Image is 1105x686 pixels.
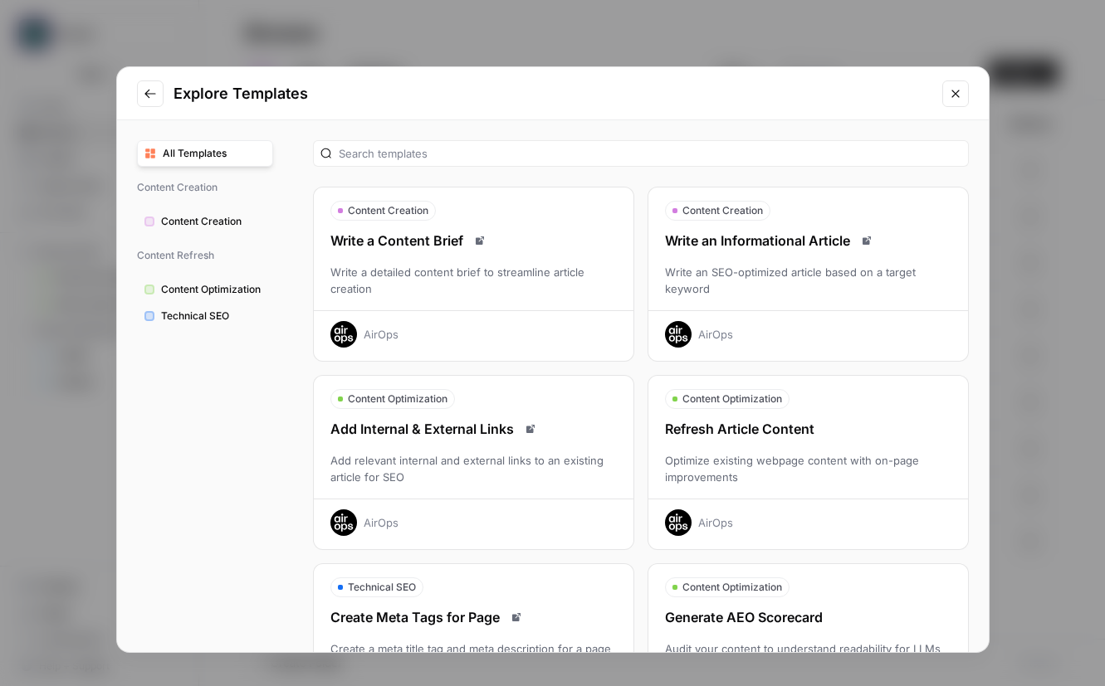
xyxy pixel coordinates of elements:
a: Read docs [857,231,877,251]
span: Content Optimization [682,580,782,595]
button: Content Optimization [137,276,273,303]
h2: Explore Templates [174,82,932,105]
div: Write a Content Brief [314,231,633,251]
button: All Templates [137,140,273,167]
div: Optimize existing webpage content with on-page improvements [648,452,968,485]
input: Search templates [339,145,961,162]
button: Content CreationWrite a Content BriefRead docsWrite a detailed content brief to streamline articl... [313,187,634,362]
span: Content Optimization [161,282,266,297]
div: Refresh Article Content [648,419,968,439]
button: Content OptimizationAdd Internal & External LinksRead docsAdd relevant internal and external link... [313,375,634,550]
button: Content CreationWrite an Informational ArticleRead docsWrite an SEO-optimized article based on a ... [648,187,969,362]
span: All Templates [163,146,266,161]
a: Read docs [470,231,490,251]
div: Audit your content to understand readability for LLMs [648,640,968,657]
span: Content Creation [682,203,763,218]
button: Content Creation [137,208,273,235]
span: Technical SEO [161,309,266,324]
a: Read docs [506,607,526,627]
div: Write an Informational Article [648,231,968,251]
div: Create a meta title tag and meta description for a page [314,640,633,657]
span: Content Refresh [137,241,273,270]
div: Generate AEO Scorecard [648,607,968,627]
div: AirOps [698,326,733,343]
div: Write an SEO-optimized article based on a target keyword [648,264,968,297]
span: Content Optimization [682,392,782,406]
span: Technical SEO [348,580,416,595]
span: Content Creation [161,214,266,229]
button: Close modal [942,80,969,107]
button: Go to previous step [137,80,164,107]
a: Read docs [521,419,540,439]
div: AirOps [698,514,733,531]
span: Content Creation [348,203,428,218]
div: Add Internal & External Links [314,419,633,439]
button: Technical SEO [137,303,273,329]
div: Add relevant internal and external links to an existing article for SEO [314,452,633,485]
span: Content Creation [137,173,273,202]
span: Content Optimization [348,392,447,406]
div: Create Meta Tags for Page [314,607,633,627]
div: Write a detailed content brief to streamline article creation [314,264,633,297]
div: AirOps [364,326,398,343]
div: AirOps [364,514,398,531]
button: Content OptimizationRefresh Article ContentOptimize existing webpage content with on-page improve... [648,375,969,550]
